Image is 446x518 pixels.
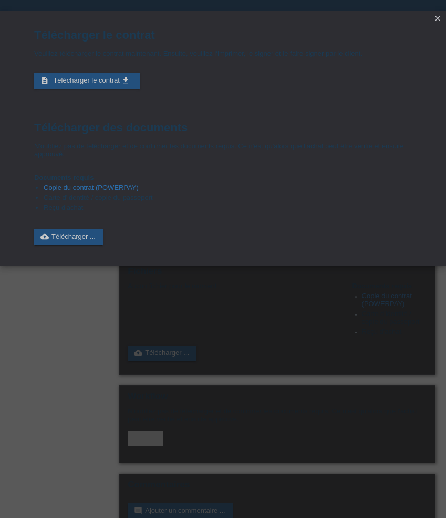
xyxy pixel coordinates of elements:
h4: Documents requis [34,174,412,181]
a: close [431,13,444,25]
p: Veuillez télécharger le contrat maintenant. Ensuite, veuillez l‘imprimer, le signer et le faire s... [34,49,412,57]
i: description [40,76,49,85]
li: Reçu d'achat [44,204,412,214]
span: Télécharger le contrat [53,76,119,84]
h1: Télécharger le contrat [34,28,412,42]
a: cloud_uploadTélécharger ... [34,229,103,245]
i: cloud_upload [40,232,49,241]
li: Carte d'identité / copie du passeport [44,194,412,204]
a: description Télécharger le contrat get_app [34,73,140,89]
i: get_app [121,76,130,85]
i: close [433,14,442,23]
h1: Télécharger des documents [34,121,412,134]
p: N'oubliez pas de télécharger et de confirmer les documents requis. Ce n'est qu'alors que l'achat ... [34,142,412,158]
a: Copie du contrat (POWERPAY) [44,184,139,191]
